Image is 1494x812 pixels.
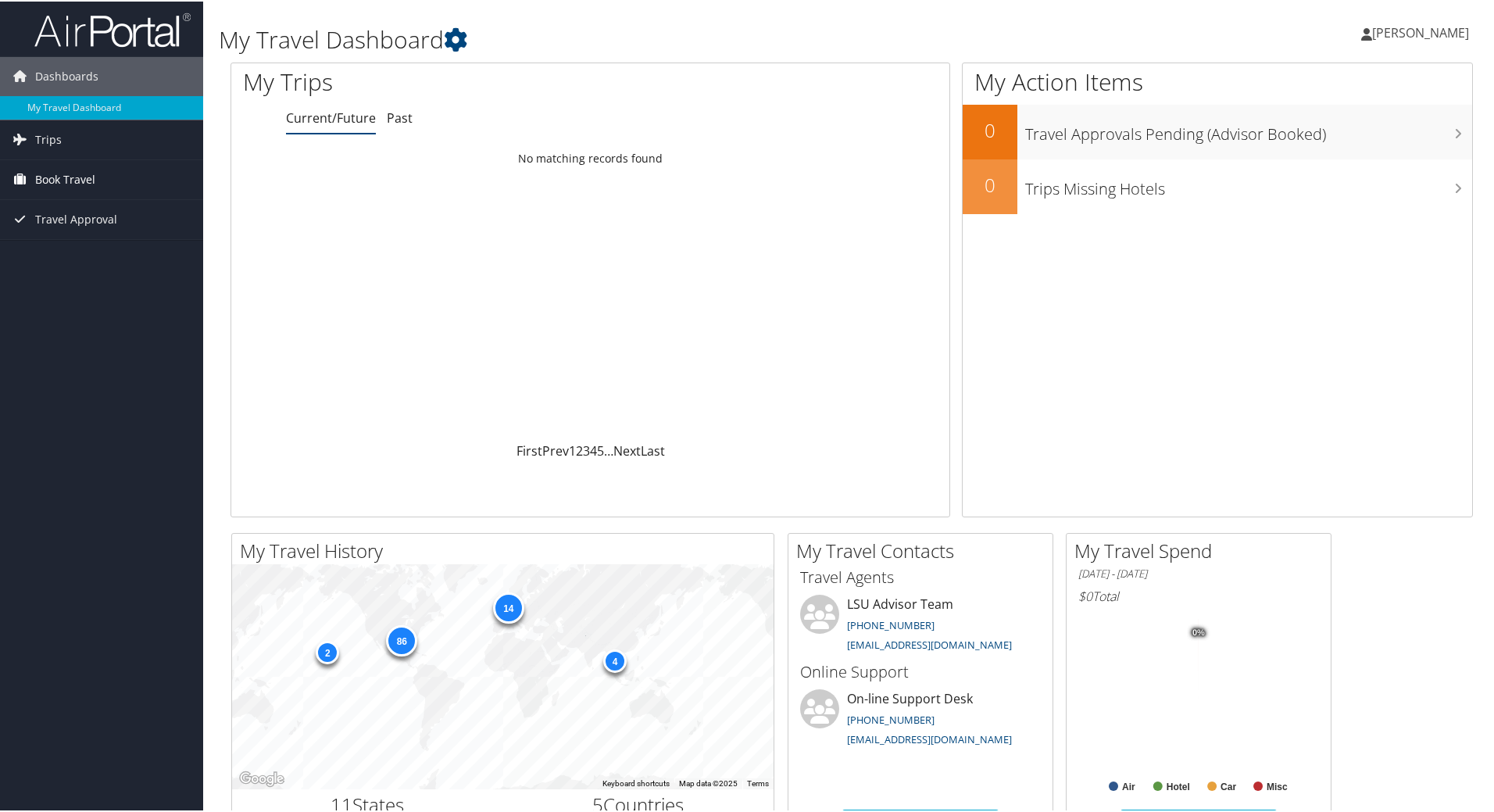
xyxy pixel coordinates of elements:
a: 2 [576,441,583,458]
span: Map data ©2025 [679,778,738,786]
li: LSU Advisor Team [792,593,1049,657]
span: Book Travel [35,159,95,198]
a: 4 [590,441,597,458]
span: … [604,441,613,458]
a: [PERSON_NAME] [1361,8,1485,55]
a: Current/Future [286,108,376,125]
div: 4 [603,648,627,671]
h2: My Travel History [240,536,774,563]
span: Dashboards [35,55,98,95]
a: 1 [569,441,576,458]
h2: My Travel Contacts [796,536,1053,563]
a: Open this area in Google Maps (opens a new window) [236,767,288,788]
h2: 0 [963,116,1017,142]
span: Travel Approval [35,199,117,238]
h3: Travel Agents [800,565,1041,587]
div: 86 [386,624,417,655]
tspan: 0% [1192,627,1205,636]
a: First [516,441,542,458]
a: Prev [542,441,569,458]
h3: Travel Approvals Pending (Advisor Booked) [1025,114,1472,144]
a: [PHONE_NUMBER] [847,617,935,631]
text: Hotel [1167,780,1190,791]
a: [EMAIL_ADDRESS][DOMAIN_NAME] [847,731,1012,745]
h6: Total [1078,586,1319,603]
td: No matching records found [231,143,949,171]
a: Last [641,441,665,458]
div: 2 [316,639,339,663]
a: 0Trips Missing Hotels [963,158,1472,213]
a: Past [387,108,413,125]
text: Air [1122,780,1135,791]
a: 0Travel Approvals Pending (Advisor Booked) [963,103,1472,158]
h2: My Travel Spend [1074,536,1331,563]
a: Next [613,441,641,458]
a: 3 [583,441,590,458]
img: airportal-logo.png [34,10,191,47]
h6: [DATE] - [DATE] [1078,565,1319,580]
h1: My Travel Dashboard [219,22,1063,55]
div: 14 [492,591,524,622]
span: $0 [1078,586,1092,603]
a: Terms (opens in new tab) [747,778,769,786]
h3: Trips Missing Hotels [1025,169,1472,199]
h1: My Trips [243,64,638,97]
a: [PHONE_NUMBER] [847,711,935,725]
a: 5 [597,441,604,458]
a: [EMAIL_ADDRESS][DOMAIN_NAME] [847,636,1012,650]
h3: Online Support [800,660,1041,681]
h2: 0 [963,170,1017,197]
li: On-line Support Desk [792,688,1049,752]
button: Keyboard shortcuts [602,777,670,788]
span: [PERSON_NAME] [1372,23,1469,40]
text: Misc [1267,780,1288,791]
h1: My Action Items [963,64,1472,97]
span: Trips [35,119,62,158]
text: Car [1221,780,1236,791]
img: Google [236,767,288,788]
